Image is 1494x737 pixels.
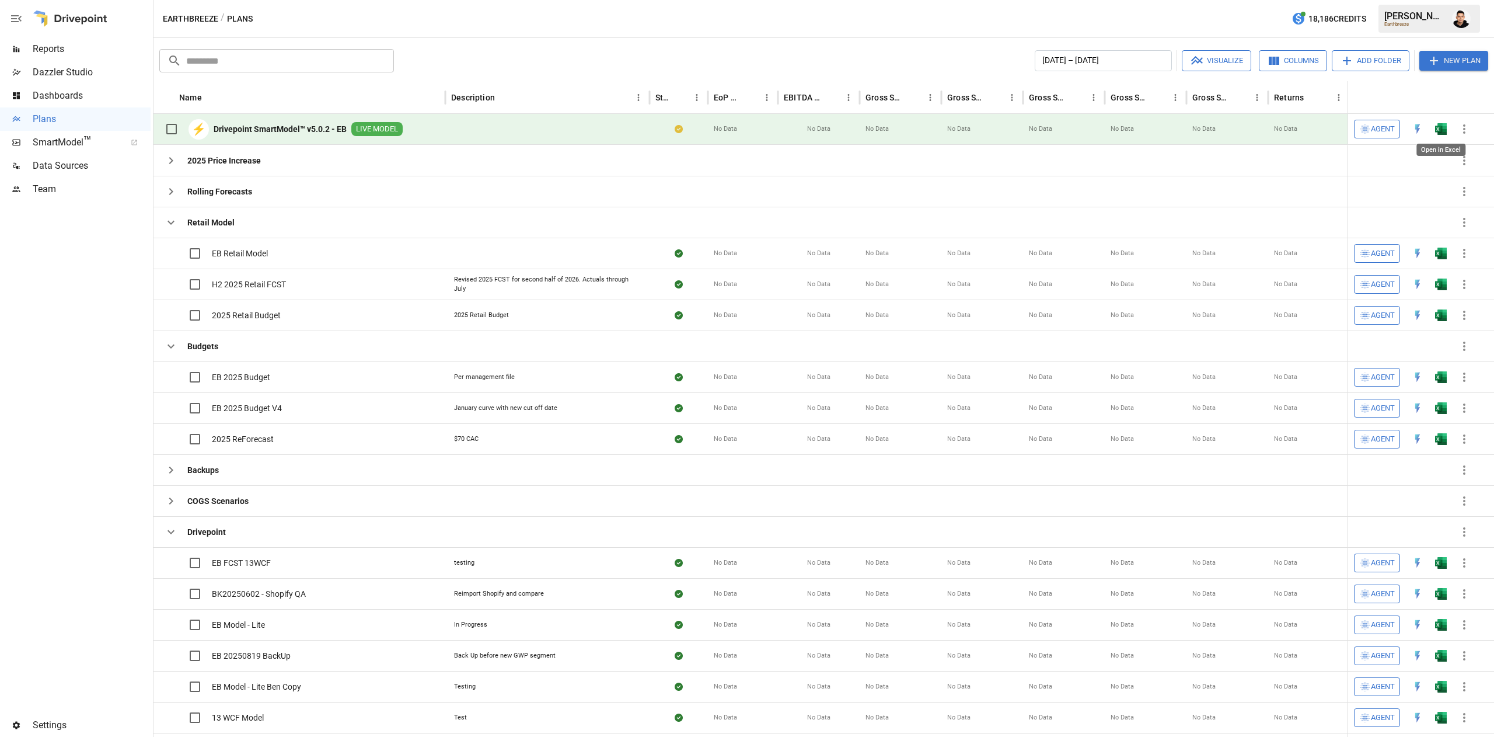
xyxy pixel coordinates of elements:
[1111,620,1134,630] span: No Data
[1412,557,1423,569] div: Open in Quick Edit
[187,340,218,352] b: Budgets
[1111,434,1134,444] span: No Data
[1085,89,1102,106] button: Gross Sales: Marketplace column menu
[33,42,151,56] span: Reports
[1412,402,1423,414] div: Open in Quick Edit
[33,159,151,173] span: Data Sources
[922,89,938,106] button: Gross Sales column menu
[947,620,971,630] span: No Data
[33,112,151,126] span: Plans
[1029,280,1052,289] span: No Data
[1354,399,1400,418] button: Agent
[1435,310,1447,321] img: excel-icon.76473adf.svg
[865,620,889,630] span: No Data
[1371,247,1395,260] span: Agent
[1111,558,1134,568] span: No Data
[33,182,151,196] span: Team
[1371,433,1395,446] span: Agent
[163,12,218,26] button: Earthbreeze
[1192,373,1216,382] span: No Data
[1192,249,1216,258] span: No Data
[675,402,683,414] div: Sync complete
[1412,619,1423,631] div: Open in Quick Edit
[212,279,286,290] span: H2 2025 Retail FCST
[1029,682,1052,691] span: No Data
[675,588,683,600] div: Sync complete
[1192,651,1216,660] span: No Data
[1371,587,1395,601] span: Agent
[742,89,759,106] button: Sort
[1412,681,1423,693] img: quick-edit-flash.b8aec18c.svg
[1412,248,1423,259] img: quick-edit-flash.b8aec18c.svg
[1435,712,1447,724] img: excel-icon.76473adf.svg
[1111,249,1134,258] span: No Data
[1029,93,1068,102] div: Gross Sales: Marketplace
[784,93,823,102] div: EBITDA Margin
[1435,433,1447,445] img: excel-icon.76473adf.svg
[1274,713,1297,722] span: No Data
[1111,713,1134,722] span: No Data
[1371,371,1395,384] span: Agent
[1412,279,1423,290] img: quick-edit-flash.b8aec18c.svg
[1435,279,1447,290] div: Open in Excel
[1371,618,1395,632] span: Agent
[1435,588,1447,600] img: excel-icon.76473adf.svg
[1192,93,1231,102] div: Gross Sales: Retail
[187,495,249,507] b: COGS Scenarios
[675,279,683,290] div: Sync complete
[1111,589,1134,599] span: No Data
[454,620,487,630] div: In Progress
[947,249,971,258] span: No Data
[1111,124,1134,134] span: No Data
[865,373,889,382] span: No Data
[212,371,270,383] span: EB 2025 Budget
[454,434,479,444] div: $70 CAC
[1412,650,1423,662] div: Open in Quick Edit
[212,248,268,259] span: EB Retail Model
[1384,22,1445,27] div: Earthbreeze
[454,311,509,320] div: 2025 Retail Budget
[865,280,889,289] span: No Data
[1371,711,1395,725] span: Agent
[1029,249,1052,258] span: No Data
[947,651,971,660] span: No Data
[865,651,889,660] span: No Data
[1192,434,1216,444] span: No Data
[675,557,683,569] div: Sync complete
[675,681,683,693] div: Sync complete
[689,89,705,106] button: Status column menu
[759,89,775,106] button: EoP Cash column menu
[1305,89,1321,106] button: Sort
[1259,50,1327,71] button: Columns
[212,433,274,445] span: 2025 ReForecast
[807,280,830,289] span: No Data
[33,89,151,103] span: Dashboards
[1111,682,1134,691] span: No Data
[1354,677,1400,696] button: Agent
[1354,646,1400,665] button: Agent
[33,65,151,79] span: Dazzler Studio
[675,248,683,259] div: Sync complete
[454,682,476,691] div: Testing
[1035,50,1172,71] button: [DATE] – [DATE]
[807,373,830,382] span: No Data
[1111,93,1150,102] div: Gross Sales: Wholesale
[714,620,737,630] span: No Data
[1435,371,1447,383] div: Open in Excel
[1435,557,1447,569] div: Open in Excel
[1274,93,1304,102] div: Returns
[1287,8,1371,30] button: 18,186Credits
[1452,9,1471,28] img: Francisco Sanchez
[212,557,271,569] span: EB FCST 13WCF
[675,619,683,631] div: Sync complete
[1274,682,1297,691] span: No Data
[1412,588,1423,600] div: Open in Quick Edit
[1435,557,1447,569] img: excel-icon.76473adf.svg
[1371,557,1395,570] span: Agent
[1412,712,1423,724] img: quick-edit-flash.b8aec18c.svg
[1412,402,1423,414] img: quick-edit-flash.b8aec18c.svg
[1354,585,1400,603] button: Agent
[807,434,830,444] span: No Data
[947,713,971,722] span: No Data
[714,713,737,722] span: No Data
